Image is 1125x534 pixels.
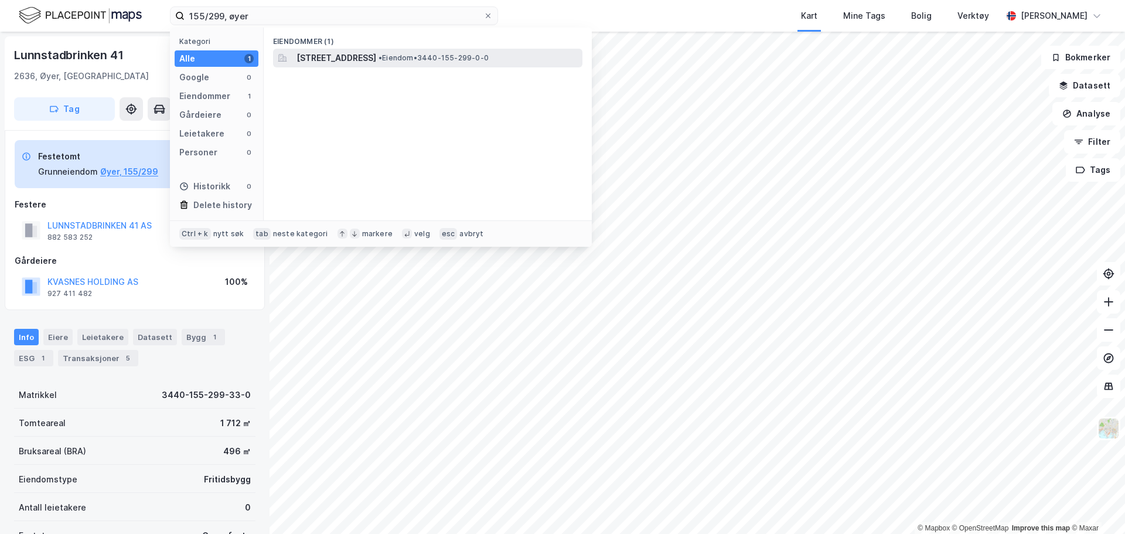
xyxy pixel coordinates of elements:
[19,472,77,487] div: Eiendomstype
[414,229,430,239] div: velg
[47,289,92,298] div: 927 411 482
[19,501,86,515] div: Antall leietakere
[225,275,248,289] div: 100%
[379,53,489,63] span: Eiendom • 3440-155-299-0-0
[213,229,244,239] div: nytt søk
[253,228,271,240] div: tab
[100,165,158,179] button: Øyer, 155/299
[801,9,817,23] div: Kart
[459,229,483,239] div: avbryt
[19,416,66,430] div: Tomteareal
[362,229,393,239] div: markere
[209,331,220,343] div: 1
[1012,524,1070,532] a: Improve this map
[223,444,251,458] div: 496 ㎡
[14,97,115,121] button: Tag
[19,388,57,402] div: Matrikkel
[19,444,86,458] div: Bruksareal (BRA)
[37,352,49,364] div: 1
[244,148,254,157] div: 0
[14,69,149,83] div: 2636, Øyer, [GEOGRAPHIC_DATA]
[439,228,458,240] div: esc
[122,352,134,364] div: 5
[38,149,158,164] div: Festetomt
[14,329,39,345] div: Info
[185,7,483,25] input: Søk på adresse, matrikkel, gårdeiere, leietakere eller personer
[38,165,98,179] div: Grunneiendom
[244,91,254,101] div: 1
[244,54,254,63] div: 1
[1064,130,1120,154] button: Filter
[244,110,254,120] div: 0
[911,9,932,23] div: Bolig
[273,229,328,239] div: neste kategori
[1097,417,1120,440] img: Z
[15,254,255,268] div: Gårdeiere
[952,524,1009,532] a: OpenStreetMap
[1066,158,1120,182] button: Tags
[245,501,251,515] div: 0
[179,37,258,46] div: Kategori
[43,329,73,345] div: Eiere
[179,179,230,193] div: Historikk
[204,472,251,487] div: Fritidsbygg
[14,46,125,64] div: Lunnstadbrinken 41
[264,28,592,49] div: Eiendommer (1)
[220,416,251,430] div: 1 712 ㎡
[379,53,382,62] span: •
[15,198,255,212] div: Festere
[179,228,211,240] div: Ctrl + k
[1052,102,1120,125] button: Analyse
[179,145,217,159] div: Personer
[14,350,53,366] div: ESG
[244,73,254,82] div: 0
[957,9,989,23] div: Verktøy
[179,89,230,103] div: Eiendommer
[77,329,128,345] div: Leietakere
[1049,74,1120,97] button: Datasett
[133,329,177,345] div: Datasett
[162,388,251,402] div: 3440-155-299-33-0
[193,198,252,212] div: Delete history
[58,350,138,366] div: Transaksjoner
[179,70,209,84] div: Google
[1041,46,1120,69] button: Bokmerker
[19,5,142,26] img: logo.f888ab2527a4732fd821a326f86c7f29.svg
[1066,478,1125,534] iframe: Chat Widget
[843,9,885,23] div: Mine Tags
[244,129,254,138] div: 0
[296,51,376,65] span: [STREET_ADDRESS]
[179,127,224,141] div: Leietakere
[244,182,254,191] div: 0
[179,52,195,66] div: Alle
[1021,9,1087,23] div: [PERSON_NAME]
[47,233,93,242] div: 882 583 252
[179,108,221,122] div: Gårdeiere
[182,329,225,345] div: Bygg
[918,524,950,532] a: Mapbox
